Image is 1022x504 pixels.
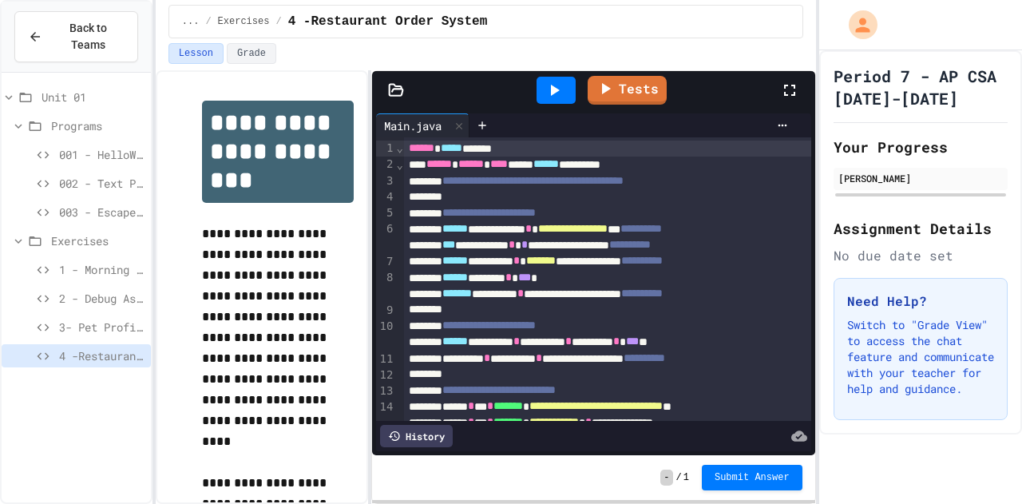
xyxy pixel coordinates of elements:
button: Back to Teams [14,11,138,62]
span: - [660,470,672,486]
div: My Account [832,6,881,43]
div: 14 [376,399,396,432]
h2: Assignment Details [834,217,1008,240]
div: 1 [376,141,396,157]
div: 8 [376,270,396,303]
span: Exercises [218,15,270,28]
span: 1 [683,471,689,484]
iframe: chat widget [889,371,1006,439]
div: 12 [376,367,396,383]
div: 2 [376,157,396,173]
div: 11 [376,351,396,367]
span: 1 - Morning Routine Fix [59,261,145,278]
div: 7 [376,254,396,270]
span: / [205,15,211,28]
div: 5 [376,205,396,221]
div: 6 [376,221,396,254]
span: 4 -Restaurant Order System [288,12,488,31]
span: Fold line [395,158,403,171]
span: Exercises [51,232,145,249]
div: 3 [376,173,396,189]
span: 001 - HelloWorld [59,146,145,163]
div: History [380,425,453,447]
div: 13 [376,383,396,399]
span: / [676,471,682,484]
a: Tests [588,76,667,105]
div: 10 [376,319,396,351]
iframe: chat widget [955,440,1006,488]
div: [PERSON_NAME] [838,171,1003,185]
span: 2 - Debug Assembly [59,290,145,307]
div: 9 [376,303,396,319]
span: Programs [51,117,145,134]
button: Grade [227,43,276,64]
button: Lesson [168,43,224,64]
h1: Period 7 - AP CSA [DATE]-[DATE] [834,65,1008,109]
span: 3- Pet Profile Fix [59,319,145,335]
span: / [275,15,281,28]
span: Submit Answer [715,471,790,484]
span: Back to Teams [52,20,125,54]
div: Main.java [376,113,469,137]
h3: Need Help? [847,292,994,311]
span: Unit 01 [42,89,145,105]
span: 002 - Text Picture [59,175,145,192]
span: ... [182,15,200,28]
span: 003 - Escape Sequences [59,204,145,220]
div: Main.java [376,117,450,134]
span: 4 -Restaurant Order System [59,347,145,364]
p: Switch to "Grade View" to access the chat feature and communicate with your teacher for help and ... [847,317,994,397]
button: Submit Answer [702,465,802,490]
span: Fold line [395,141,403,154]
div: No due date set [834,246,1008,265]
div: 4 [376,189,396,205]
h2: Your Progress [834,136,1008,158]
